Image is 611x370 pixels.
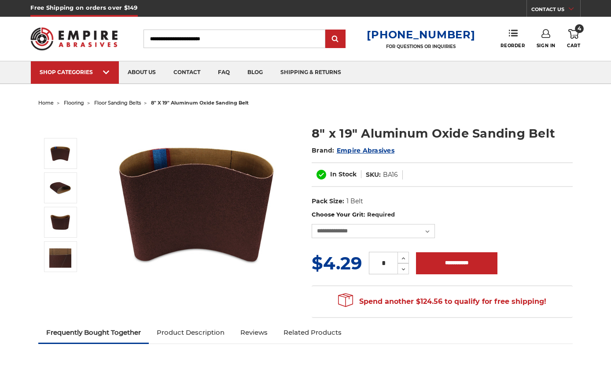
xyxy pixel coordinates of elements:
img: Empire Abrasives [30,22,118,56]
img: aluminum oxide 8x19 sanding belt [49,142,71,164]
dd: BA16 [383,170,398,179]
label: Choose Your Grit: [312,210,573,219]
a: [PHONE_NUMBER] [367,28,475,41]
span: In Stock [330,170,357,178]
h1: 8" x 19" Aluminum Oxide Sanding Belt [312,125,573,142]
a: Product Description [149,323,232,342]
span: Sign In [537,43,556,49]
a: Empire Abrasives [337,146,394,154]
a: 4 Cart [567,29,580,49]
img: aluminum oxide 8x19 sanding belt [110,116,286,292]
span: Spend another $124.56 to qualify for free shipping! [338,297,546,306]
span: Reorder [501,43,525,49]
a: Reorder [501,29,525,48]
span: 4 [575,24,584,33]
img: 8" x 19" Drum Sander Belt [49,211,71,233]
a: blog [239,61,272,84]
dt: Pack Size: [312,197,344,206]
a: Frequently Bought Together [38,323,149,342]
a: flooring [64,100,84,106]
a: Reviews [232,323,276,342]
dd: 1 Belt [346,197,363,206]
input: Submit [327,30,344,48]
dt: SKU: [366,170,381,179]
span: $4.29 [312,252,362,274]
span: Cart [567,43,580,49]
span: 8" x 19" aluminum oxide sanding belt [151,100,249,106]
a: home [38,100,54,106]
a: floor sanding belts [94,100,141,106]
a: CONTACT US [531,4,580,17]
img: 8" x 19" Aluminum Oxide Sanding Belt [49,246,71,268]
div: SHOP CATEGORIES [40,69,110,75]
a: shipping & returns [272,61,350,84]
a: faq [209,61,239,84]
a: contact [165,61,209,84]
p: FOR QUESTIONS OR INQUIRIES [367,44,475,49]
a: Related Products [276,323,350,342]
small: Required [367,211,395,218]
span: Brand: [312,146,335,154]
img: ez8 drum sander belt [49,177,71,199]
a: about us [119,61,165,84]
